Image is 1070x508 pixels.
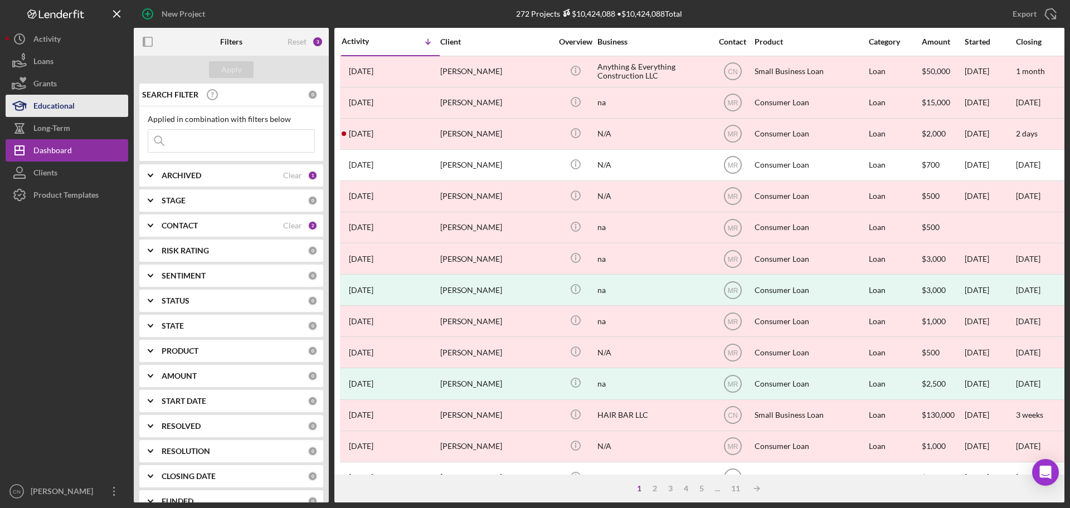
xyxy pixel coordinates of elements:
b: PRODUCT [162,346,198,355]
a: Dashboard [6,139,128,162]
div: Loan [869,400,921,430]
div: Business [597,37,709,46]
button: Loans [6,50,128,72]
div: Consumer Loan [755,338,866,367]
div: Consumer Loan [755,432,866,461]
time: 1 month [1016,66,1045,76]
div: Clients [33,162,57,187]
div: Consumer Loan [755,213,866,242]
div: [DATE] [965,463,1015,492]
div: [PERSON_NAME] [440,182,552,211]
div: Applied in combination with filters below [148,115,315,124]
text: CN [13,489,21,495]
time: 2025-08-20 18:20 [349,223,373,232]
div: Amount [922,37,964,46]
time: [DATE] [1016,97,1040,107]
div: Activity [33,28,61,53]
div: Category [869,37,921,46]
b: SENTIMENT [162,271,206,280]
div: N/A [597,463,709,492]
div: Small Business Loan [755,57,866,86]
div: N/A [597,150,709,180]
b: CONTACT [162,221,198,230]
div: Overview [555,37,596,46]
b: RESOLVED [162,422,201,431]
div: [DATE] [965,275,1015,305]
div: Clear [283,171,302,180]
b: CLOSING DATE [162,472,216,481]
b: RESOLUTION [162,447,210,456]
div: Consumer Loan [755,182,866,211]
text: MR [727,317,738,325]
text: MR [727,349,738,356]
div: Apply [221,61,242,78]
div: 0 [308,321,318,331]
div: 4 [678,484,694,493]
div: N/A [597,182,709,211]
div: 0 [308,346,318,356]
b: STATUS [162,296,189,305]
div: N/A [597,432,709,461]
b: STAGE [162,196,186,205]
div: Loan [869,88,921,118]
div: 0 [308,296,318,306]
b: START DATE [162,397,206,406]
div: 2 [647,484,663,493]
div: 3 [663,484,678,493]
div: Loan [869,119,921,149]
div: $500 [922,213,964,242]
time: [DATE] [1016,348,1040,357]
div: [DATE] [965,244,1015,273]
div: Loan [869,463,921,492]
a: Clients [6,162,128,184]
div: [DATE] [965,432,1015,461]
time: 2025-08-08 19:29 [349,442,373,451]
button: Long-Term [6,117,128,139]
div: N/A [597,119,709,149]
div: [PERSON_NAME] [440,306,552,336]
div: [PERSON_NAME] [440,57,552,86]
div: 0 [308,496,318,506]
div: $3,000 [922,275,964,305]
div: 0 [308,246,318,256]
div: 0 [308,271,318,281]
div: [PERSON_NAME] [440,338,552,367]
div: [DATE] [1016,286,1040,295]
div: 1 [631,484,647,493]
div: 5 [694,484,709,493]
div: Loan [869,150,921,180]
text: MR [727,380,738,388]
div: 0 [308,371,318,381]
div: $1,000 [922,306,964,336]
div: [DATE] [965,400,1015,430]
button: Export [1001,3,1064,25]
div: Started [965,37,1015,46]
div: 0 [308,421,318,431]
div: Activity [342,37,391,46]
text: MR [727,130,738,138]
time: [DATE] [1016,441,1040,451]
div: $2,500 [922,369,964,398]
div: [PERSON_NAME] [440,400,552,430]
span: $1,500 [922,472,946,482]
div: [DATE] [965,88,1015,118]
div: Loans [33,50,53,75]
div: $2,000 [922,119,964,149]
div: 0 [308,471,318,481]
time: 2 days [1016,129,1038,138]
div: Loan [869,275,921,305]
div: 0 [308,446,318,456]
div: 3 [312,36,323,47]
div: Export [1013,3,1037,25]
div: Consumer Loan [755,463,866,492]
time: [DATE] [1016,254,1040,263]
div: Small Business Loan [755,400,866,430]
text: MR [727,99,738,107]
b: STATE [162,321,184,330]
div: ... [709,484,726,493]
time: [DATE] [1016,472,1040,482]
time: 2025-08-19 19:11 [349,286,373,295]
text: MR [727,286,738,294]
div: 272 Projects • $10,424,088 Total [516,9,682,18]
div: [PERSON_NAME] [440,119,552,149]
